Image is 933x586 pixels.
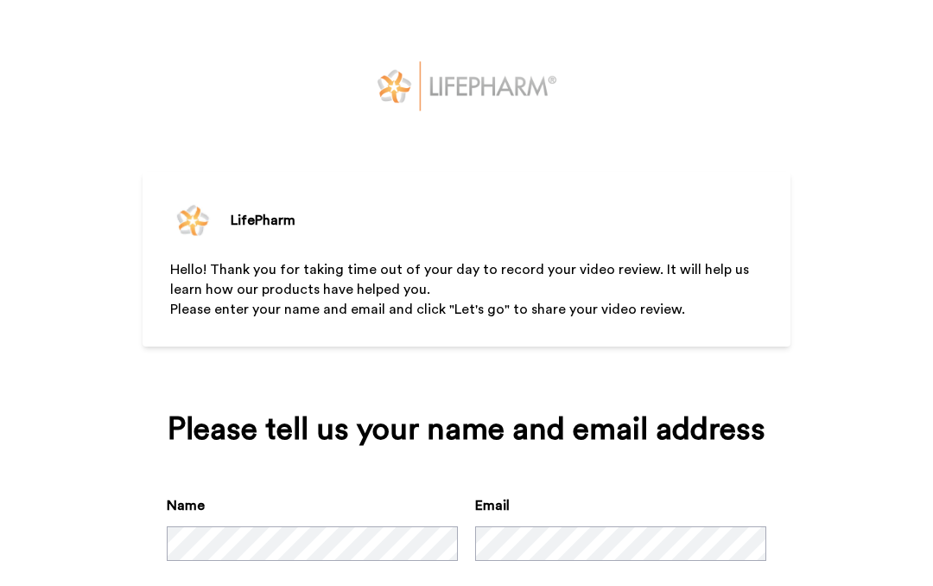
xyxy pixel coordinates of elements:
[475,495,510,516] label: Email
[170,263,752,296] span: Hello! Thank you for taking time out of your day to record your video review. It will help us lea...
[167,495,205,516] label: Name
[170,303,685,316] span: Please enter your name and email and click "Let's go" to share your video review.
[231,210,295,231] div: LifePharm
[371,55,562,117] img: https://cdn.bonjoro.com/media/9cdd0163-1cb5-4dd4-b24a-89bcf3df311b/fb0bfc5b-b97d-40b8-b4cf-161214...
[167,412,766,447] div: Please tell us your name and email address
